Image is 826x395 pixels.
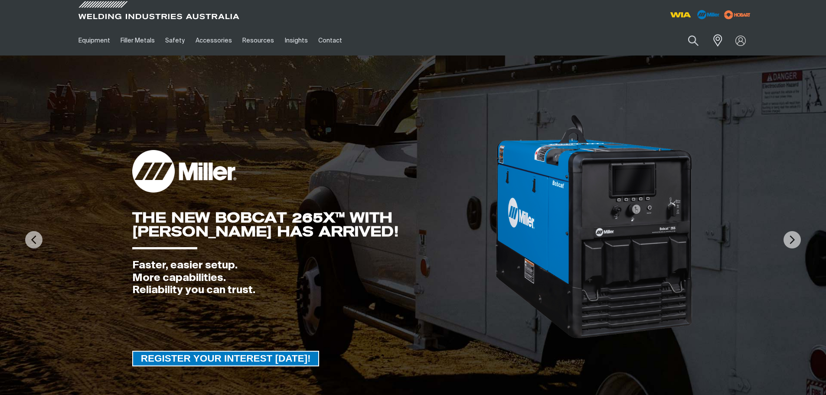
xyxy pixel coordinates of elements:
nav: Main [73,26,583,55]
img: PrevArrow [25,231,42,248]
a: Filler Metals [115,26,160,55]
a: Equipment [73,26,115,55]
input: Product name or item number... [667,30,708,51]
img: NextArrow [784,231,801,248]
a: Contact [313,26,347,55]
a: Insights [279,26,313,55]
a: Safety [160,26,190,55]
a: Resources [237,26,279,55]
div: THE NEW BOBCAT 265X™ WITH [PERSON_NAME] HAS ARRIVED! [132,211,494,238]
div: Faster, easier setup. More capabilities. Reliability you can trust. [132,259,494,297]
a: Accessories [190,26,237,55]
button: Search products [679,30,708,51]
img: miller [722,8,753,21]
a: REGISTER YOUR INTEREST TODAY! [132,351,320,366]
span: REGISTER YOUR INTEREST [DATE]! [133,351,319,366]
